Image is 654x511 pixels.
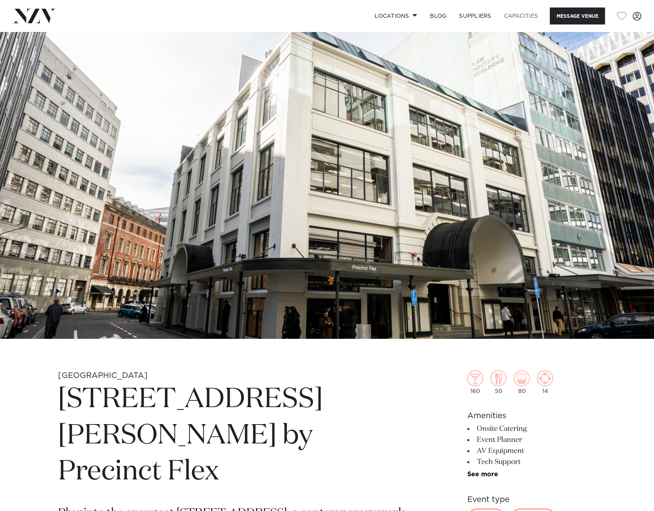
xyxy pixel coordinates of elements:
button: Message Venue [550,8,605,24]
img: nzv-logo.png [13,9,56,23]
h6: Event type [467,494,596,505]
img: theatre.png [514,370,530,386]
a: Capacities [498,8,545,24]
li: Onsite Catering [467,423,596,434]
h6: Amenities [467,410,596,422]
small: [GEOGRAPHIC_DATA] [58,372,148,379]
img: meeting.png [537,370,553,386]
div: 14 [537,370,553,394]
img: dining.png [491,370,506,386]
div: 80 [514,370,530,394]
li: Event Planner [467,434,596,445]
div: 160 [467,370,483,394]
img: cocktail.png [467,370,483,386]
div: 50 [491,370,506,394]
li: Tech Support [467,457,596,468]
li: AV Equipment [467,445,596,457]
a: SUPPLIERS [453,8,497,24]
h1: [STREET_ADDRESS][PERSON_NAME] by Precinct Flex [58,381,411,490]
a: Locations [368,8,424,24]
a: BLOG [424,8,453,24]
